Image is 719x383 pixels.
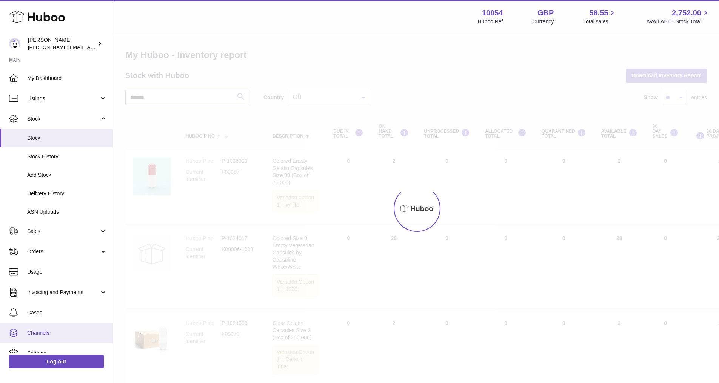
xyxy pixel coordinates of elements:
span: Usage [27,268,107,276]
span: Orders [27,248,99,255]
a: 2,752.00 AVAILABLE Stock Total [646,8,710,25]
span: Add Stock [27,172,107,179]
span: Stock History [27,153,107,160]
span: 58.55 [589,8,608,18]
span: ASN Uploads [27,208,107,216]
img: luz@capsuline.com [9,38,20,49]
span: Total sales [583,18,617,25]
div: Currency [533,18,554,25]
span: Channels [27,329,107,337]
span: Invoicing and Payments [27,289,99,296]
span: Cases [27,309,107,316]
span: AVAILABLE Stock Total [646,18,710,25]
span: 2,752.00 [672,8,701,18]
strong: GBP [537,8,554,18]
span: [PERSON_NAME][EMAIL_ADDRESS][DOMAIN_NAME] [28,44,151,50]
span: Settings [27,350,107,357]
div: Huboo Ref [478,18,503,25]
span: My Dashboard [27,75,107,82]
div: [PERSON_NAME] [28,37,96,51]
a: Log out [9,355,104,368]
span: Stock [27,115,99,123]
span: Sales [27,228,99,235]
span: Listings [27,95,99,102]
a: 58.55 Total sales [583,8,617,25]
strong: 10054 [482,8,503,18]
span: Delivery History [27,190,107,197]
span: Stock [27,135,107,142]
